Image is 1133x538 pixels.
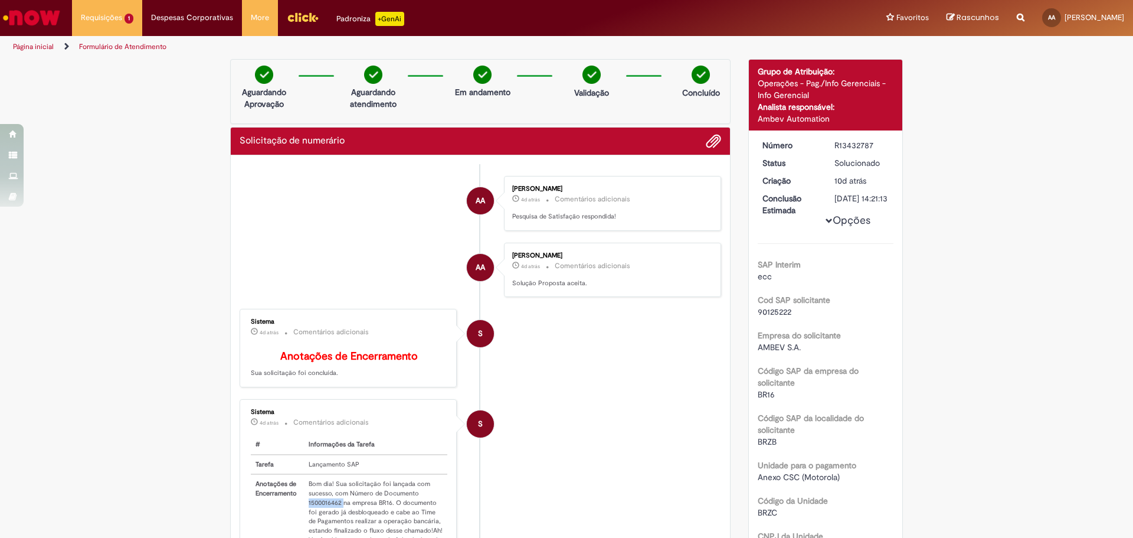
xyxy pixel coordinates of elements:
[521,196,540,203] time: 26/08/2025 10:13:08
[260,329,279,336] span: 4d atrás
[287,8,319,26] img: click_logo_yellow_360x200.png
[758,307,791,317] span: 90125222
[251,12,269,24] span: More
[521,196,540,203] span: 4d atrás
[251,409,447,416] div: Sistema
[574,87,609,99] p: Validação
[476,187,485,215] span: AA
[81,12,122,24] span: Requisições
[758,66,894,77] div: Grupo de Atribuição:
[473,66,492,84] img: check-circle-green.png
[834,157,889,169] div: Solucionado
[957,12,999,23] span: Rascunhos
[682,87,720,99] p: Concluído
[251,351,447,378] p: Sua solicitação foi concluída.
[478,410,483,438] span: S
[758,295,830,305] b: Cod SAP solicitante
[255,66,273,84] img: check-circle-green.png
[260,419,279,426] span: 4d atrás
[758,113,894,125] div: Ambev Automation
[235,86,293,110] p: Aguardando Aprovação
[345,86,402,110] p: Aguardando atendimento
[364,66,382,84] img: check-circle-green.png
[896,12,929,24] span: Favoritos
[512,185,709,193] div: [PERSON_NAME]
[1065,12,1124,22] span: [PERSON_NAME]
[758,271,772,282] span: ecc
[512,252,709,259] div: [PERSON_NAME]
[79,42,166,51] a: Formulário de Atendimento
[9,36,746,58] ul: Trilhas de página
[834,175,866,186] time: 20/08/2025 14:40:47
[834,175,866,186] span: 10d atrás
[834,193,889,204] div: [DATE] 14:21:13
[758,101,894,113] div: Analista responsável:
[754,193,826,216] dt: Conclusão Estimada
[280,350,418,363] b: Anotações de Encerramento
[375,12,404,26] p: +GenAi
[758,507,777,518] span: BRZC
[336,12,404,26] div: Padroniza
[582,66,601,84] img: check-circle-green.png
[304,435,447,455] th: Informações da Tarefa
[1,6,62,30] img: ServiceNow
[521,263,540,270] span: 4d atrás
[706,133,721,149] button: Adicionar anexos
[758,259,801,270] b: SAP Interim
[758,472,840,482] span: Anexo CSC (Motorola)
[467,254,494,281] div: Amanda Gabrieli Aparecida Almeida
[754,139,826,151] dt: Número
[13,42,54,51] a: Página inicial
[692,66,710,84] img: check-circle-green.png
[758,389,775,400] span: BR16
[260,419,279,426] time: 26/08/2025 09:32:18
[758,366,859,388] b: Código SAP da empresa do solicitante
[512,212,709,221] p: Pesquisa de Satisfação respondida!
[293,418,369,428] small: Comentários adicionais
[151,12,233,24] span: Despesas Corporativas
[251,318,447,325] div: Sistema
[758,330,841,341] b: Empresa do solicitante
[754,157,826,169] dt: Status
[758,460,856,471] b: Unidade para o pagamento
[758,77,894,101] div: Operações - Pag./Info Gerenciais - Info Gerencial
[467,320,494,347] div: System
[758,342,801,353] span: AMBEV S.A.
[478,319,483,348] span: S
[304,455,447,475] td: Lançamento SAP
[125,14,133,24] span: 1
[467,187,494,214] div: Amanda Gabrieli Aparecida Almeida
[758,436,777,447] span: BRZB
[1048,14,1055,21] span: AA
[521,263,540,270] time: 26/08/2025 10:12:43
[947,12,999,24] a: Rascunhos
[240,136,345,146] h2: Solicitação de numerário Histórico de tíquete
[260,329,279,336] time: 26/08/2025 09:32:21
[555,194,630,204] small: Comentários adicionais
[476,253,485,282] span: AA
[834,175,889,187] div: 20/08/2025 14:40:47
[251,455,304,475] th: Tarefa
[758,413,864,435] b: Código SAP da localidade do solicitante
[758,495,828,506] b: Código da Unidade
[467,410,494,438] div: System
[555,261,630,271] small: Comentários adicionais
[455,86,510,98] p: Em andamento
[293,327,369,337] small: Comentários adicionais
[251,435,304,455] th: #
[754,175,826,187] dt: Criação
[512,279,709,288] p: Solução Proposta aceita.
[834,139,889,151] div: R13432787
